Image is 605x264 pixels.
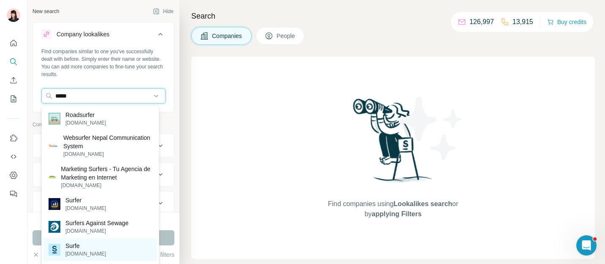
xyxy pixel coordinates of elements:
span: Lookalikes search [393,200,452,207]
button: Quick start [7,35,20,51]
p: [DOMAIN_NAME] [65,119,106,127]
img: Surfers Against Sewage [49,221,60,233]
p: [DOMAIN_NAME] [65,227,128,235]
p: 13,915 [513,17,533,27]
button: Use Surfe on LinkedIn [7,131,20,146]
button: Company lookalikes [33,24,174,48]
button: Hide [147,5,179,18]
iframe: Intercom live chat [576,235,597,256]
div: Company lookalikes [57,30,109,38]
img: Marketing Surfers - Tu Agencia de Marketing en Internet [49,175,56,178]
img: Roadsurfer [49,113,60,125]
p: Surfe [65,242,106,250]
button: HQ location [33,193,174,213]
p: [DOMAIN_NAME] [61,182,152,189]
img: Websurfer Nepal Communication System [49,141,58,151]
button: Feedback [7,186,20,201]
h4: Search [191,10,595,22]
img: Avatar [7,8,20,22]
div: Find companies similar to one you've successfully dealt with before. Simply enter their name or w... [41,48,165,78]
button: Buy credits [547,16,586,28]
button: Search [7,54,20,69]
p: Roadsurfer [65,111,106,119]
span: applying Filters [372,210,421,218]
span: Find companies using or by [326,199,461,219]
p: Surfers Against Sewage [65,219,128,227]
button: Use Surfe API [7,149,20,164]
p: Marketing Surfers - Tu Agencia de Marketing en Internet [61,165,152,182]
div: New search [33,8,59,15]
button: Company [33,136,174,156]
button: Clear [33,250,57,259]
img: Surfe [49,244,60,256]
p: [DOMAIN_NAME] [65,204,106,212]
span: Companies [212,32,243,40]
p: Websurfer Nepal Communication System [63,133,152,150]
img: Surfe Illustration - Woman searching with binoculars [349,96,437,191]
img: Surfe Illustration - Stars [393,90,469,166]
img: Surfer [49,198,60,210]
button: Dashboard [7,168,20,183]
button: Industry [33,164,174,185]
button: My lists [7,91,20,106]
p: Company information [33,121,174,128]
p: [DOMAIN_NAME] [65,250,106,258]
p: [DOMAIN_NAME] [63,150,152,158]
p: 126,997 [469,17,494,27]
span: People [277,32,296,40]
button: Enrich CSV [7,73,20,88]
p: Surfer [65,196,106,204]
